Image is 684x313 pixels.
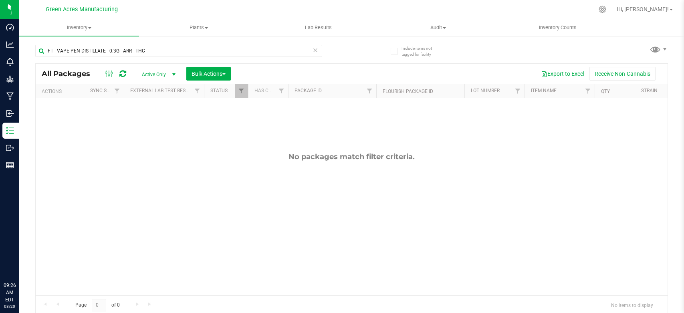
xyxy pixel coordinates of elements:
a: Filter [235,84,248,98]
span: Page of 0 [69,299,126,311]
button: Receive Non-Cannabis [589,67,656,81]
th: Has COA [248,84,288,98]
a: Filter [581,84,595,98]
iframe: Resource center [8,249,32,273]
div: Manage settings [597,6,607,13]
a: Plants [139,19,259,36]
inline-svg: Manufacturing [6,92,14,100]
inline-svg: Outbound [6,144,14,152]
div: Actions [42,89,81,94]
span: Bulk Actions [192,71,226,77]
a: Filter [363,84,376,98]
span: Audit [379,24,498,31]
inline-svg: Analytics [6,40,14,48]
span: Inventory [19,24,139,31]
inline-svg: Inbound [6,109,14,117]
a: Sync Status [90,88,121,93]
a: Strain [641,88,658,93]
a: External Lab Test Result [130,88,193,93]
inline-svg: Dashboard [6,23,14,31]
a: Inventory Counts [498,19,617,36]
a: Inventory [19,19,139,36]
button: Export to Excel [536,67,589,81]
iframe: Resource center unread badge [24,248,33,257]
a: Lot Number [471,88,500,93]
a: Status [210,88,228,93]
span: All Packages [42,69,98,78]
span: No items to display [605,299,660,311]
a: Audit [378,19,498,36]
a: Package ID [295,88,322,93]
span: Inventory Counts [528,24,587,31]
inline-svg: Monitoring [6,58,14,66]
p: 09:26 AM EDT [4,282,16,303]
a: Flourish Package ID [383,89,433,94]
a: Filter [191,84,204,98]
a: Filter [511,84,525,98]
span: Hi, [PERSON_NAME]! [617,6,669,12]
a: Lab Results [258,19,378,36]
inline-svg: Grow [6,75,14,83]
button: Bulk Actions [186,67,231,81]
span: Clear [313,45,318,55]
p: 08/20 [4,303,16,309]
a: Item Name [531,88,557,93]
a: Qty [601,89,610,94]
span: Green Acres Manufacturing [46,6,118,13]
span: Plants [139,24,258,31]
a: Filter [275,84,288,98]
span: Include items not tagged for facility [402,45,442,57]
a: Filter [111,84,124,98]
div: No packages match filter criteria. [36,152,668,161]
inline-svg: Reports [6,161,14,169]
inline-svg: Inventory [6,127,14,135]
input: Search Package ID, Item Name, SKU, Lot or Part Number... [35,45,322,57]
span: Lab Results [294,24,343,31]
